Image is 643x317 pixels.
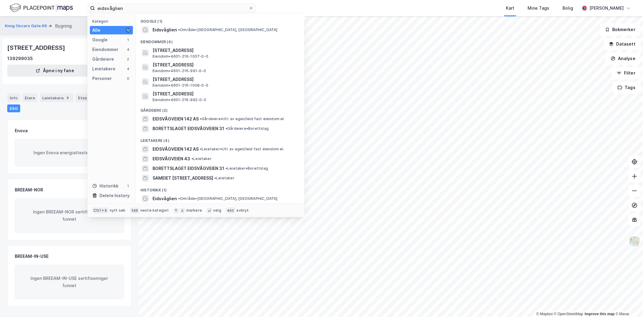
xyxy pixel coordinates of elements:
span: • [225,126,227,131]
div: Ctrl + k [92,207,109,213]
div: Delete history [99,192,130,199]
span: Eiendom • 4601-216-991-0-0 [153,69,206,73]
div: Leietakere (4) [136,133,304,144]
span: Område • [GEOGRAPHIC_DATA], [GEOGRAPHIC_DATA] [178,27,278,32]
span: Leietaker • Utl. av egen/leid fast eiendom el. [200,147,284,152]
div: 2 [126,57,131,62]
div: BREEAM-NOR [15,186,43,194]
div: Kontrollprogram for chat [613,288,643,317]
span: BORETTSLAGET EIDSVÅGVEIEN 31 [153,125,224,132]
span: BORETTSLAGET EIDSVÅGVEIEN 31 [153,165,224,172]
div: Ingen Enova energiattester funnet [15,139,124,166]
span: Eidsvåglien [153,26,177,34]
div: Bolig [563,5,573,12]
span: • [191,156,193,161]
img: logo.f888ab2527a4732fd821a326f86c7f29.svg [10,3,73,13]
span: Gårdeiere • Utl. av egen/leid fast eiendom el. [200,117,285,121]
div: Eiere [22,94,37,102]
div: Personer [92,75,112,82]
span: Leietaker [214,176,235,181]
div: Etasjer og enheter [78,95,115,101]
div: 139299035 [7,55,33,62]
div: 4 [126,66,131,71]
div: nytt søk [110,208,126,213]
div: Google (1) [136,14,304,25]
div: Kategori [92,19,133,24]
div: BREEAM-IN-USE [15,253,49,260]
button: Datasett [604,38,641,50]
div: [PERSON_NAME] [589,5,624,12]
div: Enova [15,127,28,134]
button: Bokmerker [600,24,641,36]
div: ESG [7,104,20,112]
span: [STREET_ADDRESS] [153,90,297,98]
div: 1 [126,184,131,188]
div: Eiendommer [92,46,118,53]
span: Område • [GEOGRAPHIC_DATA], [GEOGRAPHIC_DATA] [178,196,278,201]
div: Leietakere [92,65,115,72]
span: Eiendom • 4601-216-1007-0-0 [153,54,208,59]
span: Leietaker • Borettslag [225,166,268,171]
span: • [200,117,202,121]
button: Analyse [606,53,641,65]
span: Eidsvåglien [153,195,177,202]
span: • [178,196,180,201]
button: Åpne i ny fane [7,65,102,77]
div: Ingen BREEAM-NOR sertifiseringer funnet [15,198,124,233]
div: Alle [92,27,100,34]
div: 12 [126,28,131,33]
div: Historikk [92,182,118,190]
div: Google [92,36,108,43]
img: Z [629,236,640,247]
input: Søk på adresse, matrikkel, gårdeiere, leietakere eller personer [95,4,249,13]
a: Mapbox [536,312,553,316]
iframe: Chat Widget [613,288,643,317]
button: Filter [612,67,641,79]
span: • [214,176,216,180]
span: Eiendom • 4601-216-992-0-0 [153,98,206,102]
div: tab [130,207,139,213]
span: [STREET_ADDRESS] [153,61,297,69]
span: Leietaker [191,156,212,161]
div: 1 [126,37,131,42]
div: Info [7,94,20,102]
div: Mine Tags [528,5,549,12]
span: [STREET_ADDRESS] [153,47,297,54]
span: • [225,166,227,171]
span: EIDSVÅGVEIEN 142 AS [153,115,199,123]
div: [STREET_ADDRESS] [7,43,66,53]
span: EIDSVÅGVEIEN 142 AS [153,146,199,153]
button: Kong Oscars Gate 66 [5,23,48,29]
div: 8 [65,95,71,101]
div: Gårdeiere (2) [136,103,304,114]
div: Ingen BREEAM-IN-USE sertifiseringer funnet [15,265,124,299]
div: avbryt [236,208,249,213]
div: Gårdeiere [92,56,114,63]
div: Leietakere [40,94,73,102]
div: markere [186,208,202,213]
a: OpenStreetMap [554,312,583,316]
div: Eiendommer (4) [136,35,304,46]
div: Historikk (1) [136,183,304,194]
div: esc [226,207,235,213]
button: Tags [613,82,641,94]
span: • [178,27,180,32]
div: Bygning [55,22,72,30]
span: EIDSVÅGVEIEN 43 [153,155,190,162]
span: SAMEIET [STREET_ADDRESS] [153,175,213,182]
div: 4 [126,47,131,52]
div: 0 [126,76,131,81]
div: velg [213,208,221,213]
div: neste kategori [140,208,169,213]
span: Gårdeiere • Borettslag [225,126,269,131]
span: • [200,147,202,151]
span: [STREET_ADDRESS] [153,76,297,83]
a: Improve this map [585,312,615,316]
div: Kart [506,5,514,12]
span: Eiendom • 4601-216-1008-0-0 [153,83,208,88]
